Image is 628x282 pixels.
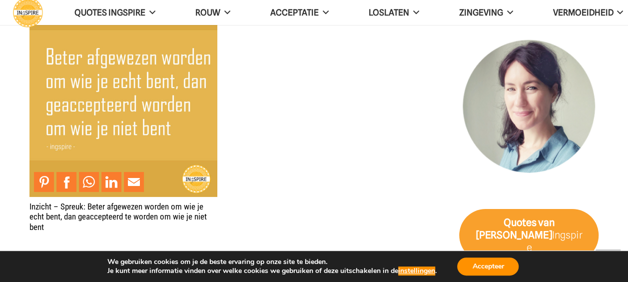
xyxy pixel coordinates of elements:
[398,266,435,275] button: instellingen
[459,40,599,179] img: Inge Geertzen - schrijfster Ingspire.nl, markteer en handmassage therapeut
[195,7,220,17] span: ROUW
[270,7,319,17] span: Acceptatie
[457,257,519,275] button: Accepteer
[34,172,56,192] li: Pinterest
[503,216,536,228] strong: Quotes
[74,7,145,17] span: QUOTES INGSPIRE
[79,172,101,192] li: WhatsApp
[107,257,437,266] p: We gebruiken cookies om je de beste ervaring op onze site te bieden.
[553,7,613,17] span: VERMOEIDHEID
[459,7,503,17] span: Zingeving
[56,172,76,192] a: Share to Facebook
[34,172,54,192] a: Pin to Pinterest
[101,172,121,192] a: Share to LinkedIn
[107,266,437,275] p: Je kunt meer informatie vinden over welke cookies we gebruiken of deze uitschakelen in de .
[101,172,124,192] li: LinkedIn
[124,172,144,192] a: Mail to Email This
[29,9,217,197] img: Zelfacceptatie quote: Beter afgewezen worden om wi je echt bent, dan geaccepteerd worden om wie j...
[476,216,555,241] strong: van [PERSON_NAME]
[459,209,599,262] a: Quotes van [PERSON_NAME]Ingspire
[29,201,207,232] a: Inzicht – Spreuk: Beter afgewezen worden om wie je echt bent, dan geaccepteerd te worden om wie j...
[79,172,99,192] a: Share to WhatsApp
[56,172,79,192] li: Facebook
[369,7,409,17] span: Loslaten
[124,172,146,192] li: Email This
[596,249,621,274] a: Terug naar top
